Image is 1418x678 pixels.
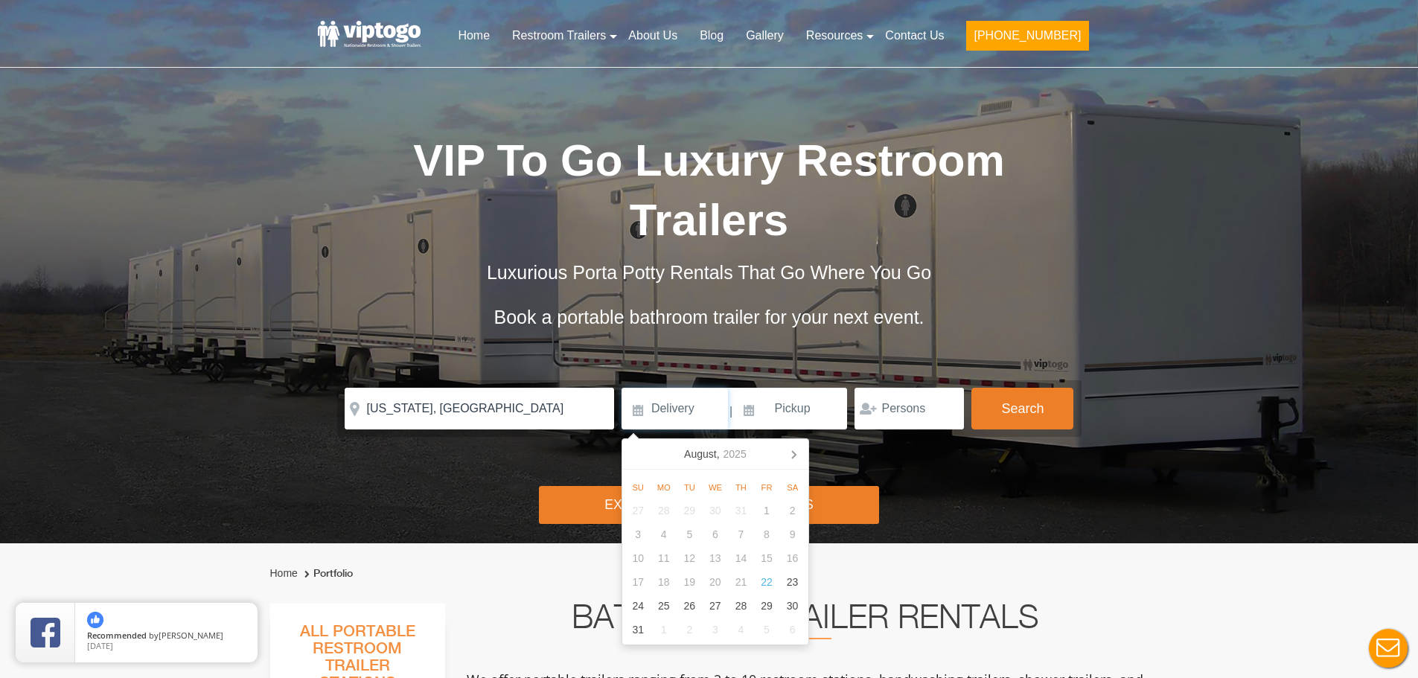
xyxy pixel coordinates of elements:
[270,567,298,579] a: Home
[87,612,103,628] img: thumbs up icon
[779,618,805,642] div: 6
[779,499,805,522] div: 2
[677,570,703,594] div: 19
[729,388,732,435] span: |
[677,594,703,618] div: 26
[728,618,754,642] div: 4
[87,640,113,651] span: [DATE]
[754,570,780,594] div: 22
[1358,618,1418,678] button: Live Chat
[625,570,651,594] div: 17
[754,546,780,570] div: 15
[703,594,729,618] div: 27
[625,499,651,522] div: 27
[779,594,805,618] div: 30
[651,499,677,522] div: 28
[754,499,780,522] div: 1
[413,135,1005,245] span: VIP To Go Luxury Restroom Trailers
[724,445,747,463] i: 2025
[651,546,677,570] div: 11
[754,522,780,546] div: 8
[779,479,805,496] div: Sa
[754,594,780,618] div: 29
[651,618,677,642] div: 1
[625,594,651,618] div: 24
[677,618,703,642] div: 2
[703,522,729,546] div: 6
[539,486,879,524] div: Explore Restroom Trailers
[677,479,703,496] div: Tu
[779,522,805,546] div: 9
[754,618,780,642] div: 5
[703,618,729,642] div: 3
[779,570,805,594] div: 23
[159,630,223,641] span: [PERSON_NAME]
[795,19,874,52] a: Resources
[677,499,703,522] div: 29
[625,546,651,570] div: 10
[703,570,729,594] div: 20
[703,499,729,522] div: 30
[728,570,754,594] div: 21
[494,307,924,327] span: Book a portable bathroom trailer for your next event.
[728,499,754,522] div: 31
[728,479,754,496] div: Th
[678,442,753,466] div: August,
[703,479,729,496] div: We
[735,388,848,429] input: Pickup
[703,546,729,570] div: 13
[501,19,617,52] a: Restroom Trailers
[487,262,931,283] span: Luxurious Porta Potty Rentals That Go Where You Go
[754,479,780,496] div: Fr
[677,522,703,546] div: 5
[728,522,754,546] div: 7
[651,570,677,594] div: 18
[966,21,1088,51] button: [PHONE_NUMBER]
[31,618,60,647] img: Review Rating
[874,19,955,52] a: Contact Us
[87,631,246,642] span: by
[677,546,703,570] div: 12
[728,546,754,570] div: 14
[955,19,1099,60] a: [PHONE_NUMBER]
[779,546,805,570] div: 16
[855,388,964,429] input: Persons
[651,522,677,546] div: 4
[728,594,754,618] div: 28
[625,522,651,546] div: 3
[689,19,735,52] a: Blog
[87,630,147,641] span: Recommended
[971,388,1073,429] button: Search
[622,388,728,429] input: Delivery
[625,618,651,642] div: 31
[651,594,677,618] div: 25
[617,19,689,52] a: About Us
[447,19,501,52] a: Home
[345,388,614,429] input: Where do you need your restroom?
[651,479,677,496] div: Mo
[625,479,651,496] div: Su
[465,604,1146,639] h2: Bathroom Trailer Rentals
[735,19,795,52] a: Gallery
[301,565,353,583] li: Portfolio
